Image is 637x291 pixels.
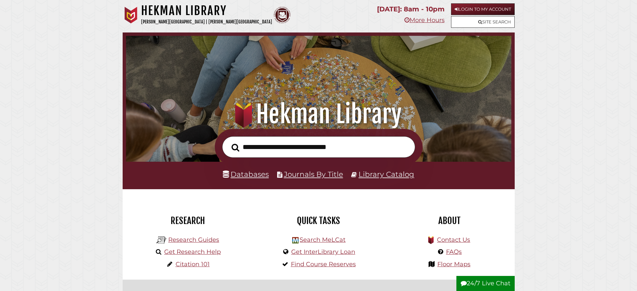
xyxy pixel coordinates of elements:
[135,99,502,129] h1: Hekman Library
[451,3,515,15] a: Login to My Account
[359,170,414,178] a: Library Catalog
[404,16,445,24] a: More Hours
[437,236,470,243] a: Contact Us
[274,7,291,23] img: Calvin Theological Seminary
[141,3,272,18] h1: Hekman Library
[128,215,248,226] h2: Research
[223,170,269,178] a: Databases
[168,236,219,243] a: Research Guides
[123,7,139,23] img: Calvin University
[284,170,343,178] a: Journals By Title
[232,143,239,152] i: Search
[451,16,515,28] a: Site Search
[156,235,167,245] img: Hekman Library Logo
[437,261,470,268] a: Floor Maps
[228,142,243,154] button: Search
[291,248,355,256] a: Get InterLibrary Loan
[377,3,445,15] p: [DATE]: 8am - 10pm
[164,248,221,256] a: Get Research Help
[141,18,272,26] p: [PERSON_NAME][GEOGRAPHIC_DATA] | [PERSON_NAME][GEOGRAPHIC_DATA]
[446,248,462,256] a: FAQs
[292,237,299,243] img: Hekman Library Logo
[300,236,345,243] a: Search MeLCat
[389,215,510,226] h2: About
[176,261,210,268] a: Citation 101
[258,215,379,226] h2: Quick Tasks
[291,261,356,268] a: Find Course Reserves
